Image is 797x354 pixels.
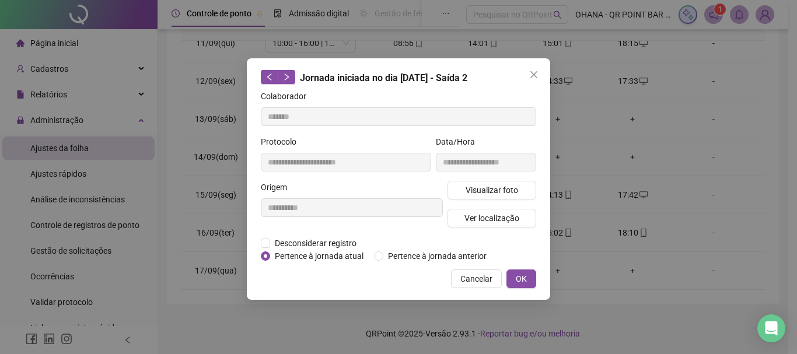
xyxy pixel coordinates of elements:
label: Origem [261,181,295,194]
label: Protocolo [261,135,304,148]
span: Visualizar foto [466,184,518,197]
div: Jornada iniciada no dia [DATE] - Saída 2 [261,70,536,85]
button: left [261,70,278,84]
span: Desconsiderar registro [270,237,361,250]
span: close [529,70,539,79]
button: Visualizar foto [448,181,536,199]
label: Colaborador [261,90,314,103]
button: OK [506,269,536,288]
button: Cancelar [451,269,502,288]
button: Ver localização [448,209,536,227]
div: Open Intercom Messenger [757,314,785,342]
span: Cancelar [460,272,492,285]
label: Data/Hora [436,135,483,148]
span: right [282,73,291,81]
span: Ver localização [464,212,519,225]
span: left [265,73,274,81]
button: Close [525,65,543,84]
span: Pertence à jornada anterior [383,250,491,262]
button: right [278,70,295,84]
span: OK [516,272,527,285]
span: Pertence à jornada atual [270,250,368,262]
